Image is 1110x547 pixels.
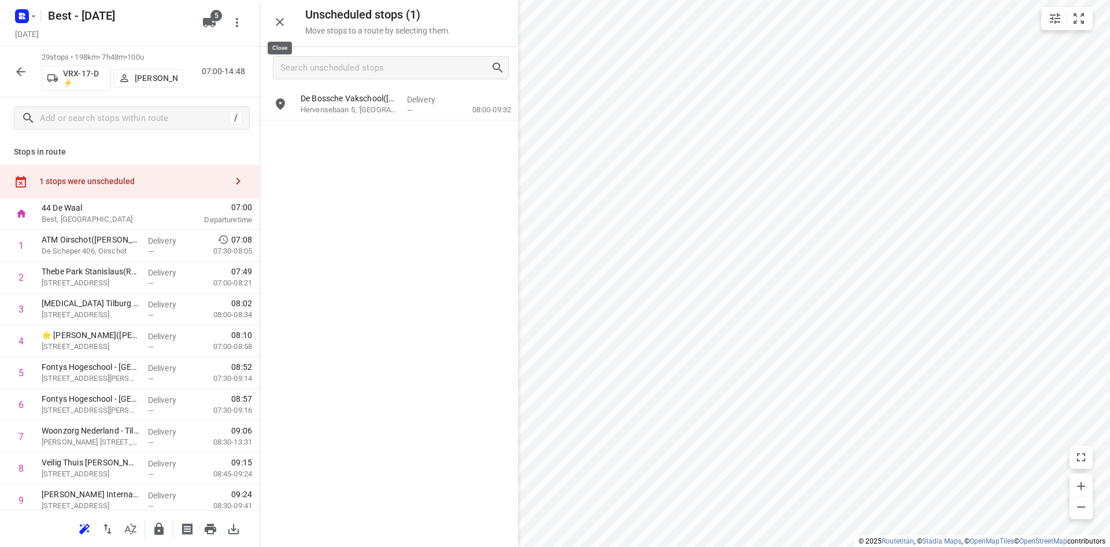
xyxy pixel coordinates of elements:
[73,523,96,534] span: Reoptimize route
[148,279,154,288] span: —
[280,59,491,77] input: Search unscheduled stops
[42,405,139,416] p: Professor Goossenslaan 1, Tilburg
[39,177,227,186] div: 1 stops were unscheduled
[40,109,230,127] input: Add or search stops within route
[882,537,914,545] a: Routetitan
[176,523,199,534] span: Print shipping labels
[18,399,24,410] div: 6
[42,214,162,225] p: Best, [GEOGRAPHIC_DATA]
[202,65,250,78] p: 07:00-14:48
[148,394,191,406] p: Delivery
[42,468,139,480] p: [STREET_ADDRESS]
[195,373,252,384] p: 07:30-09:14
[195,468,252,480] p: 08:45-09:24
[970,537,1014,545] a: OpenMapTiles
[454,104,511,116] p: 08:00-09:32
[231,361,252,373] span: 08:52
[113,69,183,87] button: [PERSON_NAME]
[42,457,139,468] p: Veilig Thuis Midden-Brabant(Margit Dekkers)
[407,94,450,105] p: Delivery
[18,336,24,347] div: 4
[148,426,191,438] p: Delivery
[43,6,193,25] h5: Rename
[18,463,24,474] div: 8
[42,245,139,257] p: De Scheper 406, Oirschot
[135,74,177,83] p: [PERSON_NAME]
[63,69,106,87] p: VRX-17-D ⚡
[42,277,139,289] p: Kloosterdreef 3, Moergestel
[42,425,139,436] p: Woonzorg Nederland - Tilburg(Eef Borm)
[10,27,43,41] h5: Project date
[922,537,961,545] a: Stadia Maps
[148,299,191,310] p: Delivery
[199,523,222,534] span: Print route
[148,267,191,278] p: Delivery
[42,341,139,353] p: Hilvarenbeekse Weg 60, Tilburg
[42,234,139,245] p: ATM Oirschot(Jasper van Agt)
[42,309,139,321] p: Driehuizendijk 1, Tilburg
[18,368,24,379] div: 5
[222,523,245,534] span: Download route
[1067,7,1090,30] button: Fit zoom
[148,406,154,415] span: —
[231,457,252,468] span: 09:15
[1041,7,1093,30] div: small contained button group
[195,436,252,448] p: 08:30-13:31
[18,495,24,506] div: 9
[195,500,252,512] p: 08:30-09:41
[305,8,450,21] h5: Unscheduled stops ( 1 )
[42,373,139,384] p: Professor Goossenslaan 1, Tilburg
[230,112,242,124] div: /
[195,405,252,416] p: 07:30-09:16
[14,146,245,158] p: Stops in route
[859,537,1105,545] li: © 2025 , © , © © contributors
[231,298,252,309] span: 08:02
[42,52,183,63] p: 29 stops • 198km • 7h48m
[42,361,139,373] p: Fontys Hogeschool - Tilburg(Karin Franken)
[42,489,139,500] p: Michael Page International B.V. - Tilburg(Elaha Habib / Sue Ip-Choi)
[225,11,249,34] button: More
[1019,537,1067,545] a: OpenStreetMap
[147,517,171,541] button: Lock route
[127,53,144,61] span: 100u
[231,425,252,436] span: 09:06
[491,61,508,75] div: Search
[18,272,24,283] div: 2
[195,277,252,289] p: 07:00-08:21
[119,523,142,534] span: Sort by time window
[42,298,139,309] p: Renova Tilburg BV (Bob van Weegberg)
[195,309,252,321] p: 08:00-08:34
[42,329,139,341] p: ⭐ ETZ Elisabeth(Tessa Hofstra)
[42,393,139,405] p: Fontys Hogeschool - Tilburg(Karin Franken)
[210,10,222,21] span: 5
[176,201,252,213] span: 07:00
[96,523,119,534] span: Reverse route
[407,106,413,115] span: —
[148,375,154,383] span: —
[176,214,252,226] p: Departure time
[18,240,24,251] div: 1
[148,470,154,479] span: —
[42,202,162,214] p: 44 De Waal
[18,431,24,442] div: 7
[125,53,127,61] span: •
[148,235,191,247] p: Delivery
[195,245,252,257] p: 07:30-08:05
[198,11,221,34] button: 5
[42,65,111,91] button: VRX-17-D ⚡
[231,489,252,500] span: 09:24
[231,234,252,245] span: 07:08
[42,500,139,512] p: Stationsstraat 14a, Tilburg
[231,266,252,277] span: 07:49
[148,343,154,351] span: —
[148,331,191,342] p: Delivery
[18,304,24,315] div: 3
[305,26,450,35] p: Move stops to a route by selecting them.
[148,247,154,256] span: —
[231,329,252,341] span: 08:10
[301,104,398,116] p: Hervensebaan 5, 's-hertogenbosch
[148,362,191,374] p: Delivery
[148,311,154,320] span: —
[195,341,252,353] p: 07:00-08:58
[259,89,518,546] div: grid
